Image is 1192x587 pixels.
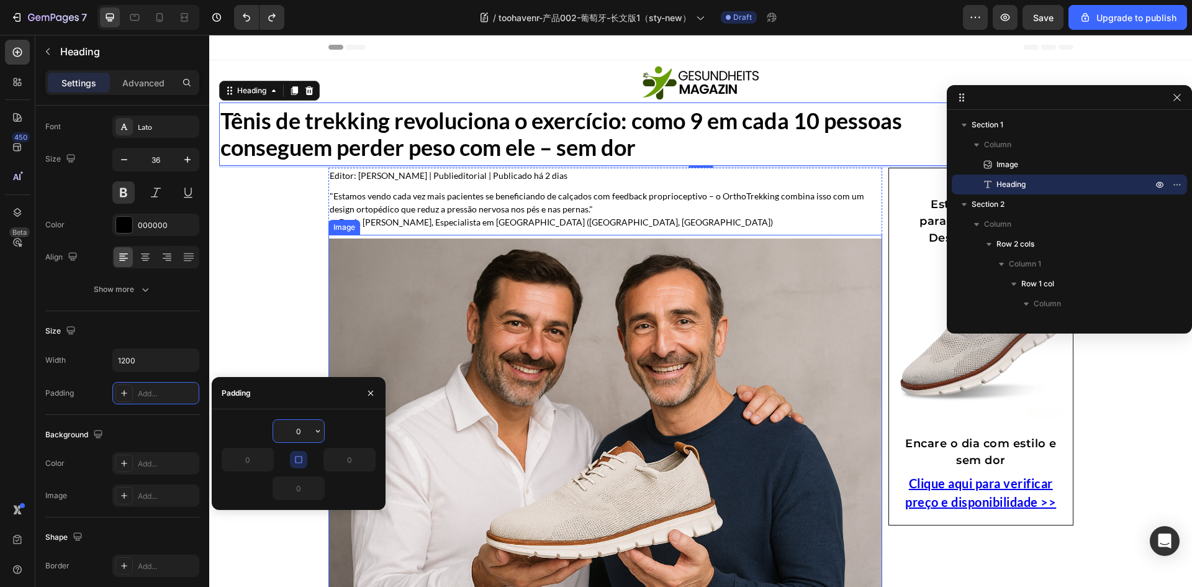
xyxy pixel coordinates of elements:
div: Add... [138,458,196,470]
div: Color [45,219,65,230]
span: Section 1 [972,119,1003,131]
iframe: Design area [209,35,1192,587]
div: Shape [45,529,85,546]
span: Column [1034,298,1061,310]
div: Image [45,490,67,501]
input: Auto [113,349,199,371]
p: Advanced [122,76,165,89]
button: Show more [45,278,199,301]
div: Beta [9,227,30,237]
button: 7 [5,5,93,30]
img: gempages_518231226549535907-ce57600d-e4aa-465c-9ab0-a62f8a7ac1f3.jpg [119,204,674,573]
div: Image [122,187,148,198]
span: / [493,11,496,24]
div: Size [45,151,78,168]
span: Image [996,158,1018,171]
span: Column [984,218,1011,230]
div: Upgrade to publish [1079,11,1176,24]
div: 000000 [138,220,196,231]
span: Heading [1046,317,1075,330]
input: Auto [324,448,375,471]
button: Upgrade to publish [1068,5,1187,30]
div: Add... [138,388,196,399]
input: Auto [222,448,273,471]
div: Size [45,323,78,340]
span: Heading [996,178,1026,191]
button: Save [1023,5,1063,30]
div: Padding [45,388,74,399]
input: Auto [273,420,324,442]
span: Row 1 col [1021,278,1054,290]
a: Clique aqui para verificar preço e disponibilidade >> [696,441,847,475]
span: toohavenr-产品002-葡萄牙-长文版1（sty-new） [499,11,691,24]
div: Color [45,458,65,469]
div: Align [45,249,80,266]
div: Show more [94,283,151,296]
div: Font [45,121,61,132]
p: Estilo e conforto [691,162,852,178]
span: Row 2 cols [996,238,1034,250]
span: Save [1033,12,1054,23]
span: Draft [733,12,752,23]
p: para trocar entre si? [691,178,852,195]
p: Heading [60,44,194,59]
div: Undo/Redo [234,5,284,30]
p: Já chega, [691,145,852,162]
input: Auto [273,477,324,499]
img: gempages_518231226549535907-d869c275-838b-4220-9dd4-1fd26846c37e.jpg [690,222,854,386]
p: Settings [61,76,96,89]
div: Lato [138,122,196,133]
div: Add... [138,491,196,502]
div: 450 [12,132,30,142]
p: 7 [81,10,87,25]
p: Descubra Urbano [691,195,852,212]
div: Width [45,355,66,366]
div: Border [45,560,70,571]
span: Section 2 [972,198,1005,211]
div: Padding [222,388,251,399]
p: Encare o dia com estilo e sem dor [691,401,852,434]
span: Column [984,139,1011,151]
div: Add... [138,561,196,572]
span: Column 1 [1009,258,1041,270]
div: Background [45,427,106,444]
div: Open Intercom Messenger [1150,526,1180,556]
